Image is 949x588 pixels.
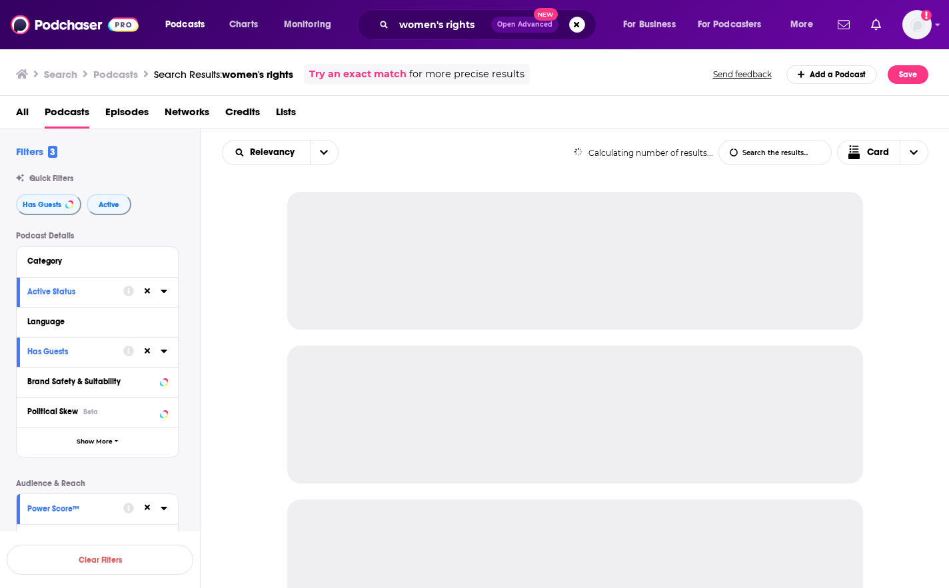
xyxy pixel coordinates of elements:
[866,13,886,36] a: Show notifications dropdown
[409,67,524,82] span: for more precise results
[156,14,222,35] button: open menu
[23,201,61,208] span: Has Guests
[7,545,193,575] button: Clear Filters
[16,479,179,488] p: Audience & Reach
[77,438,113,445] span: Show More
[310,141,338,164] button: open menu
[16,101,29,129] a: All
[534,8,558,21] span: New
[27,373,167,390] button: Brand Safety & Suitability
[221,14,266,35] a: Charts
[574,148,713,158] div: Calculating number of results...
[614,14,692,35] button: open menu
[48,146,57,158] span: 3
[222,68,293,81] span: women's rights
[309,67,407,82] a: Try an exact match
[45,101,89,129] a: Podcasts
[27,347,115,356] div: Has Guests
[16,194,81,215] button: Has Guests
[921,10,932,21] svg: Add a profile image
[27,407,78,416] span: Political Skew
[623,15,676,34] span: For Business
[27,377,156,386] div: Brand Safety & Suitability
[27,283,123,300] button: Active Status
[786,65,878,84] a: Add a Podcast
[497,21,552,28] span: Open Advanced
[250,148,299,157] span: Relevancy
[27,252,167,269] button: Category
[781,14,830,35] button: open menu
[93,68,138,81] h3: Podcasts
[105,101,149,129] a: Episodes
[27,317,159,326] div: Language
[275,14,349,35] button: open menu
[27,256,159,266] div: Category
[27,343,123,360] button: Has Guests
[225,101,260,129] a: Credits
[284,15,331,34] span: Monitoring
[27,530,167,547] button: Reach (Monthly)
[394,14,491,35] input: Search podcasts, credits, & more...
[87,194,131,215] button: Active
[27,313,167,330] button: Language
[709,69,776,80] button: Send feedback
[223,148,310,157] button: open menu
[698,15,762,34] span: For Podcasters
[902,10,932,39] img: User Profile
[27,287,115,296] div: Active Status
[229,15,258,34] span: Charts
[154,68,293,81] div: Search Results:
[276,101,296,129] a: Lists
[902,10,932,39] span: Logged in as SkyHorsePub35
[16,145,57,158] h2: Filters
[29,174,73,183] span: Quick Filters
[867,148,889,157] span: Card
[17,427,178,457] button: Show More
[165,15,205,34] span: Podcasts
[689,14,781,35] button: open menu
[902,10,932,39] button: Show profile menu
[222,140,339,165] h2: Choose List sort
[11,12,139,37] img: Podchaser - Follow, Share and Rate Podcasts
[491,17,558,33] button: Open AdvancedNew
[832,13,855,36] a: Show notifications dropdown
[370,9,609,40] div: Search podcasts, credits, & more...
[888,65,928,84] button: Save
[790,15,813,34] span: More
[27,504,115,513] div: Power Score™
[16,231,179,240] p: Podcast Details
[27,403,167,420] button: Political SkewBeta
[99,201,119,208] span: Active
[837,140,929,165] button: Choose View
[154,68,293,81] a: Search Results:women's rights
[44,68,77,81] h3: Search
[27,499,123,516] button: Power Score™
[83,408,98,416] div: Beta
[165,101,209,129] a: Networks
